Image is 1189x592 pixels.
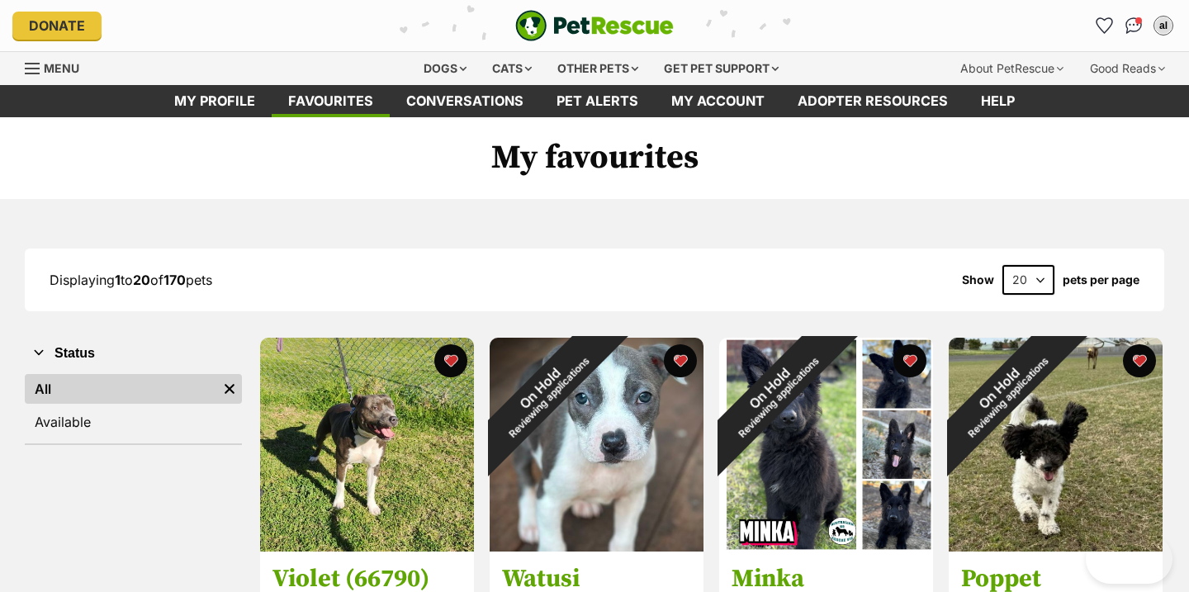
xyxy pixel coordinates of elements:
[390,85,540,117] a: conversations
[964,85,1031,117] a: Help
[490,538,703,555] a: On HoldReviewing applications
[1078,52,1177,85] div: Good Reads
[893,344,926,377] button: favourite
[737,355,822,440] span: Reviewing applications
[683,301,865,484] div: On Hold
[25,52,91,82] a: Menu
[507,355,592,440] span: Reviewing applications
[115,272,121,288] strong: 1
[412,52,478,85] div: Dogs
[515,10,674,41] a: PetRescue
[217,374,242,404] a: Remove filter
[949,52,1075,85] div: About PetRescue
[664,344,697,377] button: favourite
[1150,12,1177,39] button: My account
[546,52,650,85] div: Other pets
[481,52,543,85] div: Cats
[1155,17,1172,34] div: al
[781,85,964,117] a: Adopter resources
[260,338,474,552] img: Violet (66790)
[515,10,674,41] img: logo-e224e6f780fb5917bec1dbf3a21bbac754714ae5b6737aabdf751b685950b380.svg
[50,272,212,288] span: Displaying to of pets
[44,61,79,75] span: Menu
[12,12,102,40] a: Donate
[1091,12,1117,39] a: Favourites
[912,301,1095,484] div: On Hold
[966,355,1051,440] span: Reviewing applications
[652,52,790,85] div: Get pet support
[1120,12,1147,39] a: Conversations
[1091,12,1177,39] ul: Account quick links
[1063,273,1139,287] label: pets per page
[1123,344,1156,377] button: favourite
[453,301,636,484] div: On Hold
[25,343,242,364] button: Status
[434,344,467,377] button: favourite
[25,371,242,443] div: Status
[949,538,1163,555] a: On HoldReviewing applications
[719,538,933,555] a: On HoldReviewing applications
[272,85,390,117] a: Favourites
[962,273,994,287] span: Show
[163,272,186,288] strong: 170
[540,85,655,117] a: Pet alerts
[133,272,150,288] strong: 20
[158,85,272,117] a: My profile
[25,407,242,437] a: Available
[1125,17,1143,34] img: chat-41dd97257d64d25036548639549fe6c8038ab92f7586957e7f3b1b290dea8141.svg
[655,85,781,117] a: My account
[25,374,217,404] a: All
[1086,534,1172,584] iframe: Help Scout Beacon - Open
